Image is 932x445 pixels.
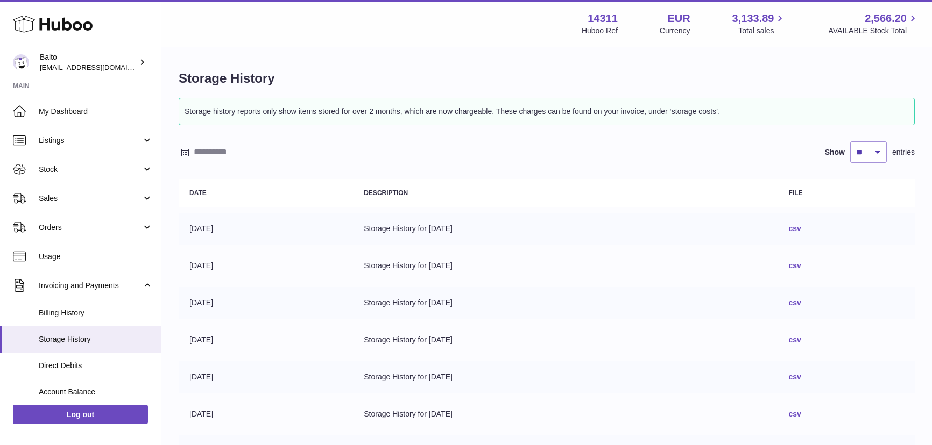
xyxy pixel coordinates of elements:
[788,335,801,344] a: csv
[828,11,919,36] a: 2,566.20 AVAILABLE Stock Total
[353,361,778,393] td: Storage History for [DATE]
[179,250,353,282] td: [DATE]
[185,104,909,119] p: Storage history reports only show items stored for over 2 months, which are now chargeable. These...
[667,11,690,26] strong: EUR
[179,398,353,430] td: [DATE]
[39,223,142,233] span: Orders
[40,52,137,73] div: Balto
[39,281,142,291] span: Invoicing and Payments
[39,308,153,318] span: Billing History
[39,193,142,204] span: Sales
[732,11,787,36] a: 3,133.89 Total sales
[588,11,618,26] strong: 14311
[660,26,690,36] div: Currency
[179,324,353,356] td: [DATE]
[788,189,802,197] strong: File
[353,287,778,319] td: Storage History for [DATE]
[39,361,153,371] span: Direct Debits
[13,54,29,70] img: internalAdmin-14311@internal.huboo.com
[39,106,153,117] span: My Dashboard
[189,189,207,197] strong: Date
[865,11,907,26] span: 2,566.20
[353,213,778,245] td: Storage History for [DATE]
[892,147,915,157] span: entries
[40,63,158,71] span: [EMAIL_ADDRESS][DOMAIN_NAME]
[13,405,148,424] a: Log out
[828,26,919,36] span: AVAILABLE Stock Total
[179,361,353,393] td: [DATE]
[179,287,353,319] td: [DATE]
[788,261,801,270] a: csv
[39,334,153,344] span: Storage History
[582,26,618,36] div: Huboo Ref
[353,324,778,356] td: Storage History for [DATE]
[364,189,408,197] strong: Description
[179,70,915,87] h1: Storage History
[732,11,774,26] span: 3,133.89
[825,147,845,157] label: Show
[39,252,153,262] span: Usage
[788,224,801,233] a: csv
[353,398,778,430] td: Storage History for [DATE]
[39,135,142,146] span: Listings
[738,26,786,36] span: Total sales
[788,410,801,418] a: csv
[788,298,801,307] a: csv
[39,164,142,175] span: Stock
[788,372,801,381] a: csv
[39,387,153,397] span: Account Balance
[179,213,353,245] td: [DATE]
[353,250,778,282] td: Storage History for [DATE]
